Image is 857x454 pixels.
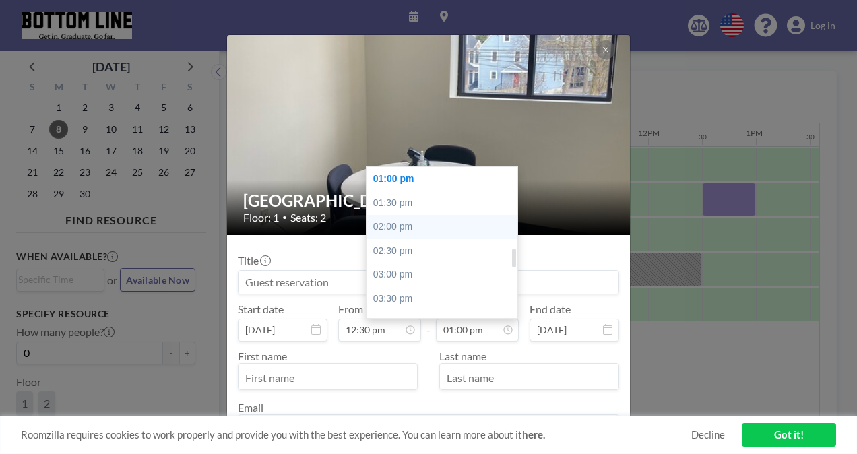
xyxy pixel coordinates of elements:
label: Last name [439,350,486,362]
div: 02:30 pm [367,239,524,263]
label: From [338,302,363,316]
label: End date [530,302,571,316]
a: Decline [691,428,725,441]
div: 02:00 pm [367,215,524,239]
div: 03:00 pm [367,263,524,287]
span: - [426,307,431,337]
label: Email [238,401,263,414]
div: 01:00 pm [367,167,524,191]
input: Guest reservation [239,271,618,294]
input: Last name [440,366,618,389]
div: 03:30 pm [367,287,524,311]
span: Seats: 2 [290,211,326,224]
span: • [282,212,287,222]
input: First name [239,366,417,389]
span: Floor: 1 [243,211,279,224]
h2: [GEOGRAPHIC_DATA] [243,191,615,211]
label: Title [238,254,269,267]
a: Got it! [742,423,836,447]
span: Roomzilla requires cookies to work properly and provide you with the best experience. You can lea... [21,428,691,441]
div: 04:00 pm [367,311,524,335]
div: 01:30 pm [367,191,524,216]
a: here. [522,428,545,441]
label: Start date [238,302,284,316]
label: First name [238,350,287,362]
